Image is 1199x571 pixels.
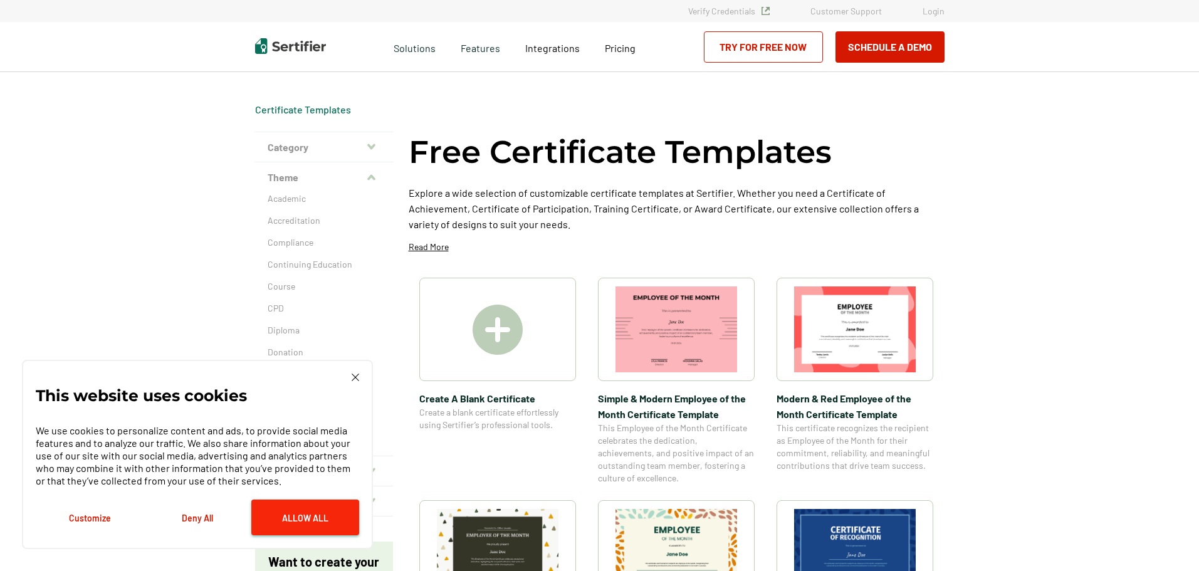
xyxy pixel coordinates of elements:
p: Explore a wide selection of customizable certificate templates at Sertifier. Whether you need a C... [409,185,945,232]
img: Simple & Modern Employee of the Month Certificate Template [615,286,737,372]
span: Integrations [525,42,580,54]
span: Certificate Templates [255,103,351,116]
div: Breadcrumb [255,103,351,116]
span: This Employee of the Month Certificate celebrates the dedication, achievements, and positive impa... [598,422,755,485]
a: Certificate Templates [255,103,351,115]
a: Login [923,6,945,16]
button: Theme [255,162,393,192]
p: Read More [409,241,449,253]
a: Pricing [605,39,636,55]
button: Category [255,132,393,162]
span: Simple & Modern Employee of the Month Certificate Template [598,390,755,422]
img: Modern & Red Employee of the Month Certificate Template [794,286,916,372]
button: Customize [36,500,144,535]
a: Customer Support [810,6,882,16]
a: Integrations [525,39,580,55]
img: Sertifier | Digital Credentialing Platform [255,38,326,54]
img: Create A Blank Certificate [473,305,523,355]
a: Verify Credentials [688,6,770,16]
button: Schedule a Demo [835,31,945,63]
iframe: Chat Widget [1136,511,1199,571]
span: Modern & Red Employee of the Month Certificate Template [777,390,933,422]
span: Create a blank certificate effortlessly using Sertifier’s professional tools. [419,406,576,431]
span: This certificate recognizes the recipient as Employee of the Month for their commitment, reliabil... [777,422,933,472]
h1: Free Certificate Templates [409,132,832,172]
button: Allow All [251,500,359,535]
div: Theme [255,192,393,456]
span: Pricing [605,42,636,54]
button: Deny All [144,500,251,535]
a: Try for Free Now [704,31,823,63]
a: Donation [268,346,380,359]
a: Modern & Red Employee of the Month Certificate TemplateModern & Red Employee of the Month Certifi... [777,278,933,485]
a: Compliance [268,236,380,249]
img: Cookie Popup Close [352,374,359,381]
a: Accreditation [268,214,380,227]
span: Features [461,39,500,55]
span: Create A Blank Certificate [419,390,576,406]
span: Solutions [394,39,436,55]
img: Verified [762,7,770,15]
p: This website uses cookies [36,389,247,402]
a: Course [268,280,380,293]
a: Academic [268,192,380,205]
p: We use cookies to personalize content and ads, to provide social media features and to analyze ou... [36,424,359,487]
a: CPD [268,302,380,315]
a: Diploma [268,324,380,337]
a: Simple & Modern Employee of the Month Certificate TemplateSimple & Modern Employee of the Month C... [598,278,755,485]
a: Continuing Education [268,258,380,271]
